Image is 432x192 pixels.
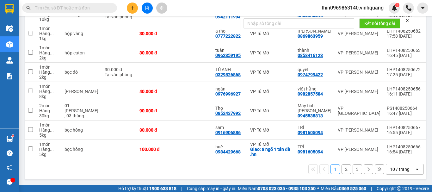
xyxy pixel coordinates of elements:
div: hộp caton [65,50,98,55]
input: Tìm tên, số ĐT hoặc mã đơn [35,4,109,11]
div: Hàng thông thường [39,89,58,94]
div: TRÍ [298,144,331,149]
div: 01 thùng catton , 03 thùng catton đính kèm nhau [65,103,98,118]
div: PS1408250664 [387,106,421,111]
div: VP Tú Mỡ [250,127,291,133]
div: Hàng thông thường [39,31,58,36]
div: 5 kg [39,152,58,157]
div: Tại văn phòng [105,14,133,19]
span: ... [50,70,54,75]
span: copyright [397,186,401,191]
div: 40.000 đ [139,89,171,94]
div: VP [GEOGRAPHIC_DATA] [338,106,380,116]
span: ... [50,31,54,36]
span: ... [50,147,54,152]
div: VP [PERSON_NAME] [338,31,380,36]
div: 30.000 đ [139,31,171,36]
span: ... [50,89,54,94]
div: LHP1408250667 [387,125,421,130]
span: notification [7,164,13,170]
div: 30.000 đ [139,127,171,133]
span: ... [84,113,88,118]
div: 17:58 [DATE] [387,34,421,39]
button: Kết nối tổng đài [359,18,400,28]
div: 0982857584 [298,91,323,96]
div: hộp vàng [65,31,98,36]
input: Nhập số tổng đài [244,18,354,28]
span: Miền Nam [238,185,316,192]
div: LHP1408250663 [387,48,421,53]
span: ... [50,50,54,55]
div: 16:45 [DATE] [387,53,421,58]
div: Hàng thông thường [39,70,58,75]
div: a thọ [215,28,244,34]
div: 30.000 đ [105,67,133,72]
svg: open [415,167,420,172]
button: plus [127,3,138,14]
div: Thọ [215,106,244,111]
div: 0942111994 [215,14,241,19]
div: 16:11 [DATE] [387,91,421,96]
div: 0869863959 [298,34,323,39]
span: question-circle [7,150,13,156]
div: LHP1408250672 [387,67,421,72]
span: file-add [145,6,149,10]
div: VP Tú Mỡ [250,70,291,75]
div: 30.000 đ [139,50,171,55]
span: 1 [396,3,398,7]
span: ... [50,108,54,113]
img: logo-vxr [5,4,14,14]
div: 90.000 đ [139,108,171,113]
div: 100.000 đ [139,147,171,152]
span: close [405,18,410,23]
span: | [181,185,182,192]
div: Máy tính Hồng Đức [298,103,331,113]
span: Hỗ trợ kỹ thuật: [118,185,176,192]
div: 0858416123 [298,53,323,58]
strong: 0708 023 035 - 0935 103 250 [258,186,316,191]
strong: 1900 633 818 [149,186,176,191]
div: Hàng thông thường [39,147,58,152]
div: 0984429668 [215,149,241,154]
span: caret-down [420,5,426,11]
img: warehouse-icon [6,25,13,32]
img: phone-icon [406,5,411,11]
img: icon-new-feature [392,5,397,11]
div: 0974799422 [298,72,323,77]
img: warehouse-icon [6,41,13,48]
span: ⚪️ [317,187,319,190]
div: 1 món [39,65,58,70]
div: 2 kg [39,75,58,80]
div: VP [PERSON_NAME] [338,147,380,152]
span: plus [130,6,135,10]
div: 2 kg [39,55,58,60]
div: tuấn [215,48,244,53]
div: 0981605094 [298,130,323,135]
button: 1 [330,164,340,174]
span: search [26,6,31,10]
div: Hàng thông thường, Hàng thông thường [39,108,58,113]
button: aim [156,3,167,14]
div: bọc hồng [65,127,98,133]
div: VP [PERSON_NAME] [338,70,380,75]
div: sam [215,125,244,130]
div: ngân [215,86,244,91]
button: caret-down [417,3,428,14]
div: Hàng thông thường [39,50,58,55]
sup: 1 [12,135,14,137]
span: Kết nối tổng đài [364,20,395,27]
span: ... [50,127,54,133]
div: VP Tú Mỡ [250,89,291,94]
div: huế [215,144,244,149]
div: VP Tú Mỡ [250,108,291,113]
div: 1 món [39,26,58,31]
span: Miền Bắc [321,185,366,192]
div: VP Tú Mỡ [250,50,291,55]
div: VP Tú Mỡ [250,142,291,147]
div: 0981605094 [298,149,323,154]
span: aim [159,6,164,10]
div: 1 kg [39,36,58,41]
div: LHP1408250666 [387,144,421,149]
div: 1 món [39,84,58,89]
span: thin0969863140.vinhquang [317,4,389,12]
